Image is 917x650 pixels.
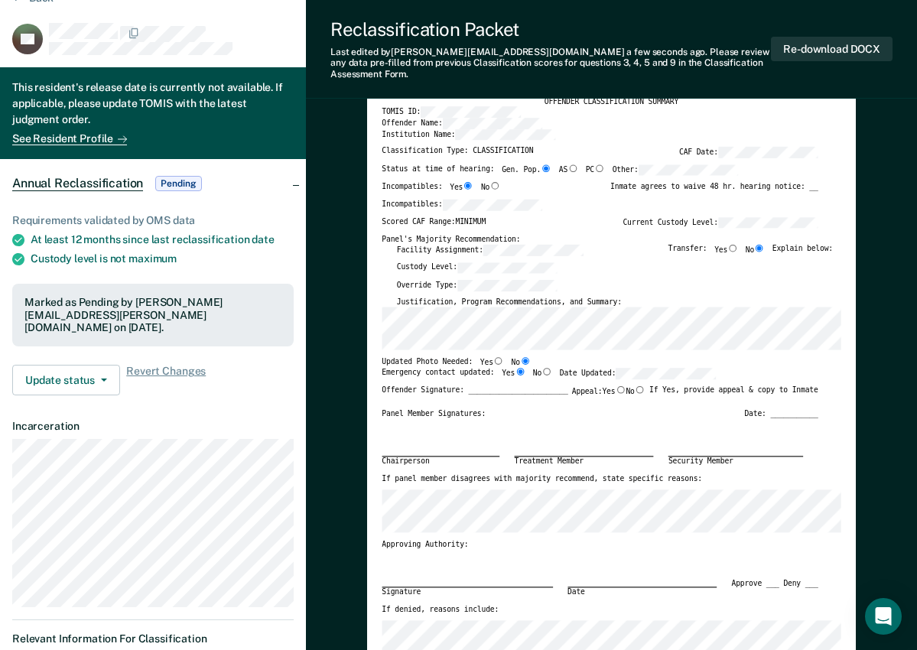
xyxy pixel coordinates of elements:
[382,164,738,182] div: Status at time of hearing:
[635,385,645,393] input: No
[442,200,542,211] input: Incompatibles:
[731,580,818,605] div: Approve ___ Deny ___
[382,200,542,211] label: Incompatibles:
[382,182,500,199] div: Incompatibles:
[559,164,578,176] label: AS
[572,385,645,402] label: Appeal:
[541,368,552,375] input: No
[330,47,771,80] div: Last edited by [PERSON_NAME][EMAIL_ADDRESS][DOMAIN_NAME] . Please review any data pre-filled from...
[594,164,605,172] input: PC
[533,368,552,379] label: No
[31,233,294,246] div: At least 12 months since last reclassification
[12,365,120,395] button: Update status
[714,245,738,256] label: Yes
[252,233,274,245] span: date
[744,409,818,419] div: Date: ___________
[489,182,500,190] input: No
[771,37,893,62] button: Re-download DOCX
[155,176,201,191] span: Pending
[679,147,818,158] label: CAF Date:
[616,368,716,379] input: Date Updated:
[382,605,499,615] label: If denied, reasons include:
[421,106,521,118] input: TOMIS ID:
[639,164,739,176] input: Other:
[615,385,626,393] input: Yes
[586,164,605,176] label: PC
[382,587,552,597] div: Signature
[567,587,717,597] div: Date
[480,358,504,369] label: Yes
[12,214,294,227] div: Requirements validated by OMS data
[514,456,653,466] div: Treatment Member
[382,474,702,484] label: If panel member disagrees with majority recommend, state specific reasons:
[457,262,558,274] input: Custody Level:
[718,217,818,229] input: Current Custody Level:
[727,245,738,252] input: Yes
[12,132,127,145] a: See Resident Profile
[382,456,499,466] div: Chairperson
[382,147,533,158] label: Classification Type: CLASSIFICATION
[718,147,818,158] input: CAF Date:
[541,164,551,172] input: Gen. Pop.
[126,365,206,395] span: Revert Changes
[382,368,716,385] div: Emergency contact updated:
[502,164,551,176] label: Gen. Pop.
[668,245,832,262] div: Transfer: Explain below:
[382,97,841,107] div: OFFENDER CLASSIFICATION SUMMARY
[483,245,584,256] input: Facility Assignment:
[502,368,525,379] label: Yes
[382,217,486,229] label: Scored CAF Range: MINIMUM
[382,358,530,369] div: Updated Photo Needed:
[330,18,771,41] div: Reclassification Packet
[382,409,486,419] div: Panel Member Signatures:
[668,456,803,466] div: Security Member
[455,129,555,141] input: Institution Name:
[397,297,622,307] label: Justification, Program Recommendations, and Summary:
[457,280,558,291] input: Override Type:
[382,235,818,245] div: Panel's Majority Recommendation:
[12,176,143,191] span: Annual Reclassification
[397,245,584,256] label: Facility Assignment:
[31,252,294,265] div: Custody level is not
[754,245,765,252] input: No
[128,252,177,265] span: maximum
[382,385,818,409] div: Offender Signature: _______________________ If Yes, provide appeal & copy to Inmate
[397,280,558,291] label: Override Type:
[613,164,739,176] label: Other:
[442,118,542,129] input: Offender Name:
[450,182,473,193] label: Yes
[481,182,500,193] label: No
[493,358,504,366] input: Yes
[382,540,818,550] div: Approving Authority:
[626,385,645,396] label: No
[382,129,555,141] label: Institution Name:
[746,245,765,256] label: No
[397,262,558,274] label: Custody Level:
[24,296,281,334] div: Marked as Pending by [PERSON_NAME][EMAIL_ADDRESS][PERSON_NAME][DOMAIN_NAME] on [DATE].
[12,632,294,645] dt: Relevant Information For Classification
[520,358,531,366] input: No
[12,420,294,433] dt: Incarceration
[515,368,525,375] input: Yes
[602,385,626,396] label: Yes
[567,164,578,172] input: AS
[560,368,716,379] label: Date Updated:
[12,80,294,131] div: This resident's release date is currently not available. If applicable, please update TOMIS with ...
[865,598,902,635] div: Open Intercom Messenger
[463,182,473,190] input: Yes
[626,47,705,57] span: a few seconds ago
[382,106,521,118] label: TOMIS ID:
[511,358,530,369] label: No
[610,182,818,199] div: Inmate agrees to waive 48 hr. hearing notice: __
[623,217,818,229] label: Current Custody Level:
[382,118,542,129] label: Offender Name:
